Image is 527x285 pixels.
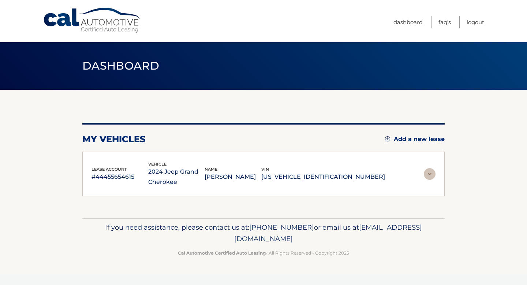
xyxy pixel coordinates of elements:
a: Dashboard [393,16,423,28]
span: Dashboard [82,59,159,73]
p: [PERSON_NAME] [205,172,261,182]
p: #44455654615 [91,172,148,182]
h2: my vehicles [82,134,146,145]
a: Logout [467,16,484,28]
strong: Cal Automotive Certified Auto Leasing [178,250,266,256]
img: add.svg [385,136,390,141]
span: vehicle [148,162,167,167]
a: Cal Automotive [43,7,142,33]
span: lease account [91,167,127,172]
a: Add a new lease [385,136,445,143]
p: If you need assistance, please contact us at: or email us at [87,222,440,245]
p: 2024 Jeep Grand Cherokee [148,167,205,187]
img: accordion-rest.svg [424,168,436,180]
span: [PHONE_NUMBER] [249,223,314,232]
a: FAQ's [438,16,451,28]
span: name [205,167,217,172]
p: - All Rights Reserved - Copyright 2025 [87,249,440,257]
span: vin [261,167,269,172]
p: [US_VEHICLE_IDENTIFICATION_NUMBER] [261,172,385,182]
